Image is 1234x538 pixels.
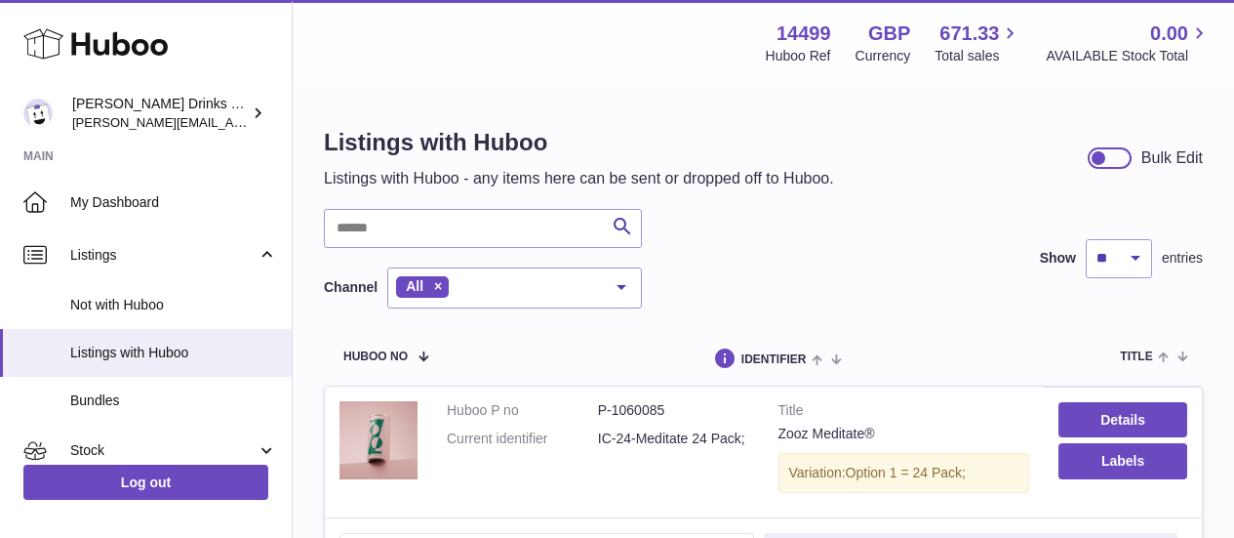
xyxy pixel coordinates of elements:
dd: IC-24-Meditate 24 Pack; [598,430,749,448]
div: Variation: [778,453,1030,493]
a: Log out [23,465,268,500]
p: Listings with Huboo - any items here can be sent or dropped off to Huboo. [324,168,834,189]
span: Not with Huboo [70,296,277,314]
span: identifier [741,353,807,366]
span: Total sales [935,47,1021,65]
div: Bulk Edit [1141,147,1203,169]
div: Currency [856,47,911,65]
div: [PERSON_NAME] Drinks LTD (t/a Zooz) [72,95,248,132]
dd: P-1060085 [598,401,749,420]
dt: Current identifier [447,430,598,448]
span: AVAILABLE Stock Total [1046,47,1211,65]
span: Listings with Huboo [70,344,277,362]
span: title [1120,351,1152,363]
span: 671.33 [939,21,999,47]
button: Labels [1058,443,1187,478]
a: Details [1058,402,1187,437]
label: Show [1040,249,1076,268]
label: Channel [324,278,378,297]
strong: 14499 [776,21,831,47]
strong: Title [778,401,1030,425]
span: Bundles [70,392,277,410]
span: All [406,278,423,294]
span: Listings [70,246,257,265]
a: 0.00 AVAILABLE Stock Total [1046,21,1211,65]
div: Huboo Ref [766,47,831,65]
img: Zooz Meditate® [339,401,418,479]
span: Option 1 = 24 Pack; [846,465,966,480]
span: [PERSON_NAME][EMAIL_ADDRESS][DOMAIN_NAME] [72,114,391,130]
h1: Listings with Huboo [324,127,834,158]
img: daniel@zoosdrinks.com [23,99,53,128]
span: 0.00 [1150,21,1188,47]
span: entries [1162,249,1203,268]
div: Zooz Meditate® [778,425,1030,443]
span: Stock [70,441,257,460]
a: 671.33 Total sales [935,21,1021,65]
span: Huboo no [343,351,408,363]
span: My Dashboard [70,193,277,212]
strong: GBP [868,21,910,47]
dt: Huboo P no [447,401,598,420]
